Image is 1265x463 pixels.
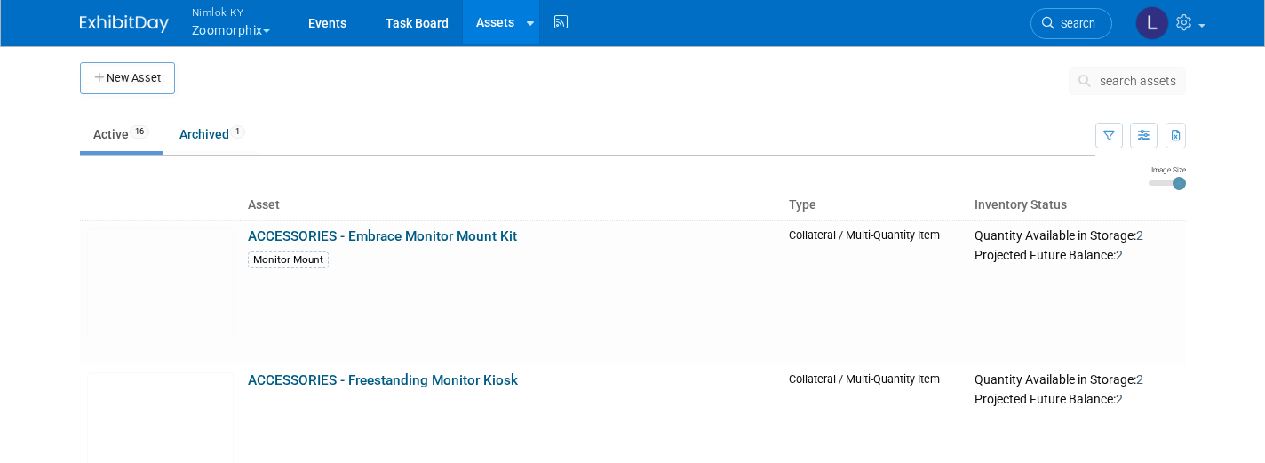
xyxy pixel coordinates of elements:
span: Nimlok KY [192,3,270,21]
a: Search [1030,8,1112,39]
span: 16 [130,125,149,139]
div: Quantity Available in Storage: [975,372,1178,388]
img: ExhibitDay [80,15,169,33]
div: Monitor Mount [248,251,329,268]
div: Quantity Available in Storage: [975,228,1178,244]
a: Active16 [80,117,163,151]
td: Collateral / Multi-Quantity Item [782,220,968,365]
img: Luc Schaefer [1135,6,1169,40]
th: Type [782,190,968,220]
a: ACCESSORIES - Freestanding Monitor Kiosk [248,372,518,388]
a: Archived1 [166,117,259,151]
div: Projected Future Balance: [975,388,1178,408]
span: 2 [1116,392,1123,406]
span: 2 [1136,228,1143,243]
th: Asset [241,190,782,220]
div: Projected Future Balance: [975,244,1178,264]
span: Search [1054,17,1095,30]
span: 2 [1116,248,1123,262]
a: ACCESSORIES - Embrace Monitor Mount Kit [248,228,517,244]
span: search assets [1100,74,1176,88]
span: 2 [1136,372,1143,387]
button: search assets [1069,67,1186,95]
div: Image Size [1149,164,1186,175]
button: New Asset [80,62,175,94]
span: 1 [230,125,245,139]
